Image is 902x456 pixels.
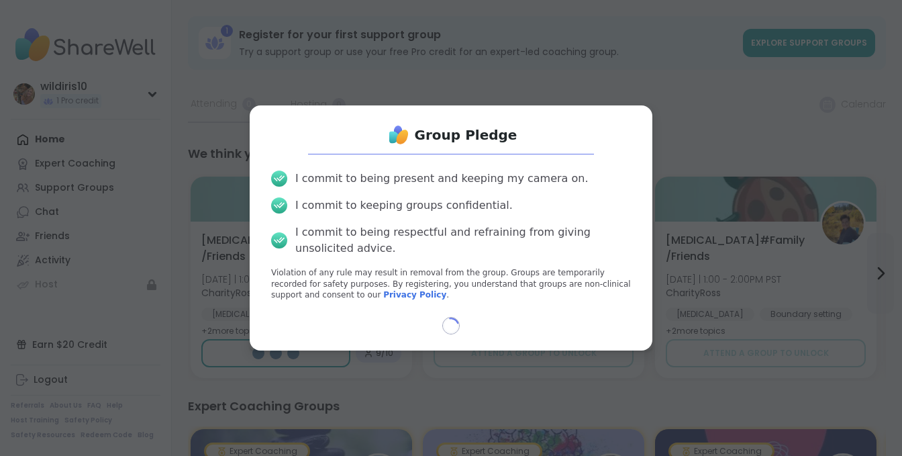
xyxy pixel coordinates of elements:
[415,126,517,144] h1: Group Pledge
[295,224,631,257] div: I commit to being respectful and refraining from giving unsolicited advice.
[383,290,446,300] a: Privacy Policy
[295,171,588,187] div: I commit to being present and keeping my camera on.
[271,267,631,301] p: Violation of any rule may result in removal from the group. Groups are temporarily recorded for s...
[385,122,412,148] img: ShareWell Logo
[295,197,513,214] div: I commit to keeping groups confidential.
